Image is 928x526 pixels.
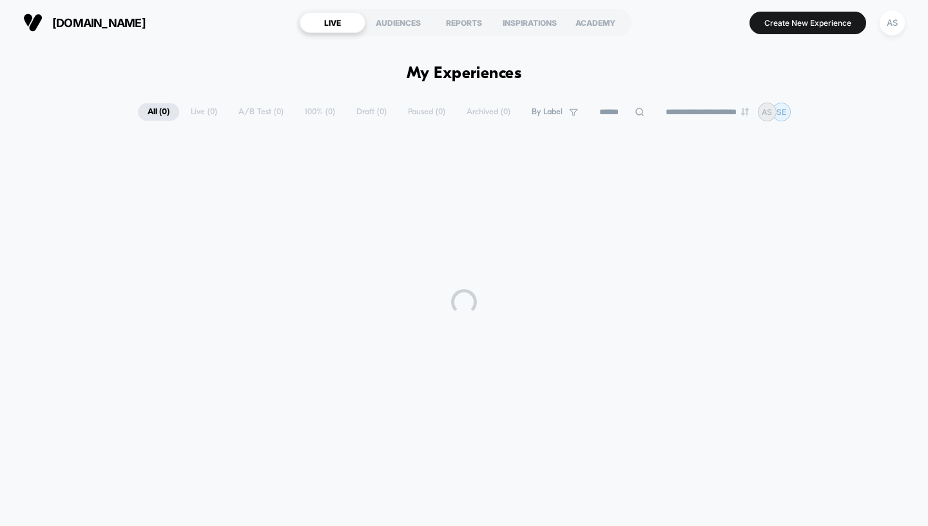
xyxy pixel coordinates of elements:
div: REPORTS [431,12,497,33]
div: INSPIRATIONS [497,12,563,33]
button: AS [876,10,909,36]
div: AS [880,10,905,35]
p: AS [762,107,772,117]
span: [DOMAIN_NAME] [52,16,146,30]
span: By Label [532,107,563,117]
button: Create New Experience [749,12,866,34]
h1: My Experiences [407,65,522,83]
img: end [741,108,749,116]
span: All ( 0 ) [138,103,179,121]
p: SE [777,107,786,117]
div: LIVE [300,12,365,33]
div: AUDIENCES [365,12,431,33]
img: Visually logo [23,13,43,32]
div: ACADEMY [563,12,628,33]
button: [DOMAIN_NAME] [19,12,150,33]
